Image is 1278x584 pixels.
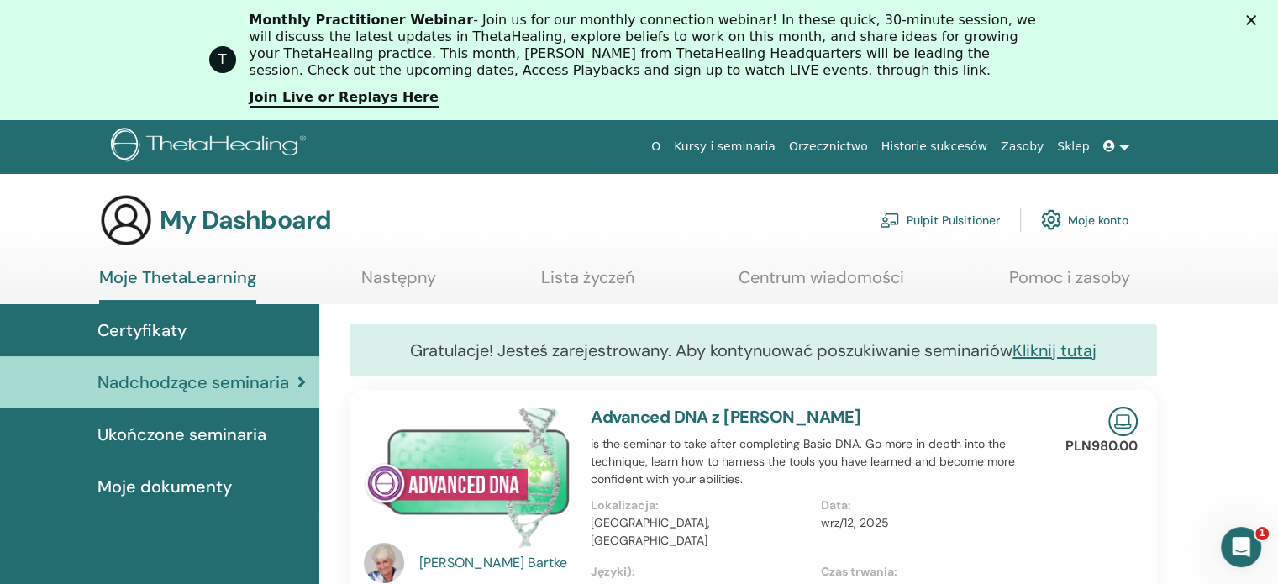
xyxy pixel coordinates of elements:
a: Historie sukcesów [875,130,994,161]
div: Gratulacje! Jesteś zarejestrowany. Aby kontynuować poszukiwanie seminariów [350,324,1157,376]
a: Advanced DNA z [PERSON_NAME] [591,406,860,428]
img: default.jpg [364,543,404,583]
img: Live Online Seminar [1108,407,1138,436]
span: 1 [1255,527,1269,540]
a: Pulpit Pulsitioner [880,201,1000,238]
h3: My Dashboard [160,205,331,235]
div: Profile image for ThetaHealing [209,46,236,73]
b: Monthly Practitioner Webinar [250,12,474,28]
a: Orzecznictwo [782,130,875,161]
span: Certyfikaty [97,318,187,343]
span: Moje dokumenty [97,474,232,499]
a: [PERSON_NAME] Bartke [419,553,575,573]
a: Lista życzeń [541,267,634,300]
iframe: Intercom live chat [1221,527,1261,567]
p: is the seminar to take after completing Basic DNA. Go more in depth into the technique, learn how... [591,435,1050,488]
p: wrz/12, 2025 [821,514,1040,532]
a: Moje ThetaLearning [99,267,256,304]
a: Kursy i seminaria [667,130,782,161]
p: Języki) : [591,563,810,581]
a: Moje konto [1041,201,1128,238]
a: Sklep [1050,130,1096,161]
img: logo.png [111,127,312,165]
img: generic-user-icon.jpg [99,193,153,247]
img: cog.svg [1041,205,1061,234]
p: Czas trwania : [821,563,1040,581]
a: Następny [361,267,436,300]
div: - Join us for our monthly connection webinar! In these quick, 30-minute session, we will discuss ... [250,12,1043,79]
a: O [644,130,667,161]
a: Zasoby [994,130,1050,161]
span: Ukończone seminaria [97,422,266,447]
a: Centrum wiadomości [739,267,904,300]
a: Pomoc i zasoby [1009,267,1130,300]
p: [GEOGRAPHIC_DATA], [GEOGRAPHIC_DATA] [591,514,810,550]
p: Data : [821,497,1040,514]
a: Kliknij tutaj [1012,339,1097,361]
p: PLN980.00 [1065,436,1138,456]
div: Zamknij [1246,15,1263,25]
a: Join Live or Replays Here [250,89,439,108]
img: chalkboard-teacher.svg [880,213,900,228]
span: Nadchodzące seminaria [97,370,289,395]
p: Lokalizacja : [591,497,810,514]
img: Advanced DNA [364,407,571,548]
